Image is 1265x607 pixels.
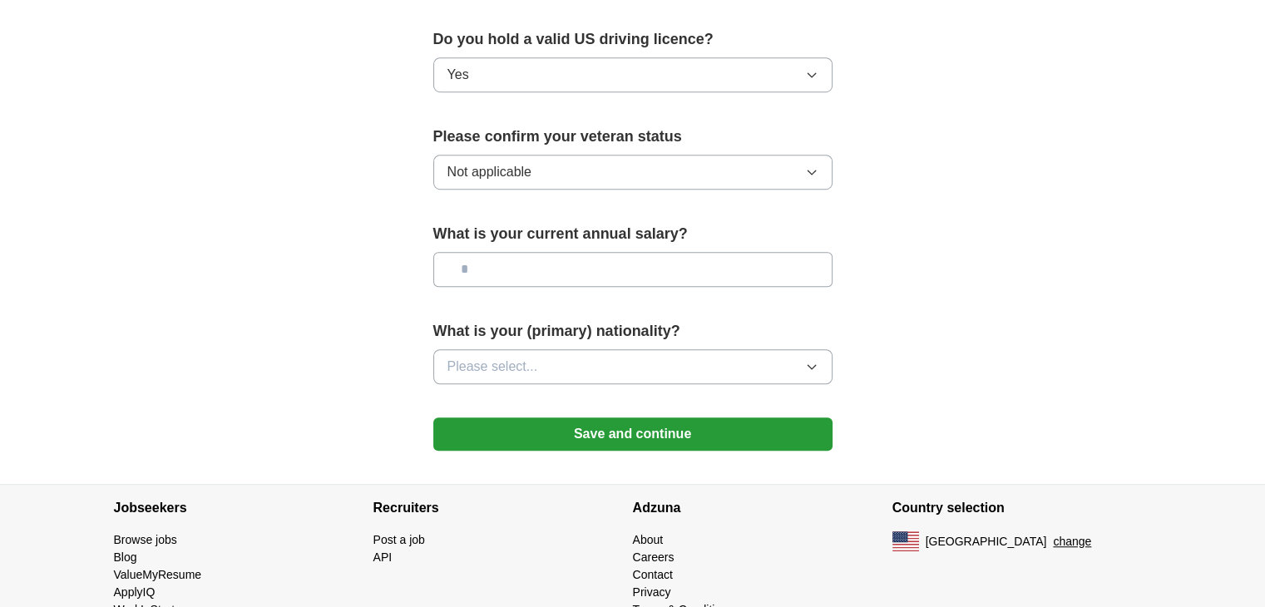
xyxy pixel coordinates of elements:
span: Not applicable [447,162,531,182]
a: ApplyIQ [114,585,156,599]
button: Yes [433,57,833,92]
a: Contact [633,568,673,581]
a: Post a job [373,533,425,546]
button: Please select... [433,349,833,384]
button: Save and continue [433,417,833,451]
span: [GEOGRAPHIC_DATA] [926,533,1047,550]
span: Please select... [447,357,538,377]
a: Privacy [633,585,671,599]
a: Browse jobs [114,533,177,546]
label: Please confirm your veteran status [433,126,833,148]
label: What is your (primary) nationality? [433,320,833,343]
label: Do you hold a valid US driving licence? [433,28,833,51]
a: Careers [633,550,675,564]
label: What is your current annual salary? [433,223,833,245]
h4: Country selection [892,485,1152,531]
button: Not applicable [433,155,833,190]
a: ValueMyResume [114,568,202,581]
button: change [1053,533,1091,550]
a: About [633,533,664,546]
span: Yes [447,65,469,85]
a: Blog [114,550,137,564]
img: US flag [892,531,919,551]
a: API [373,550,393,564]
